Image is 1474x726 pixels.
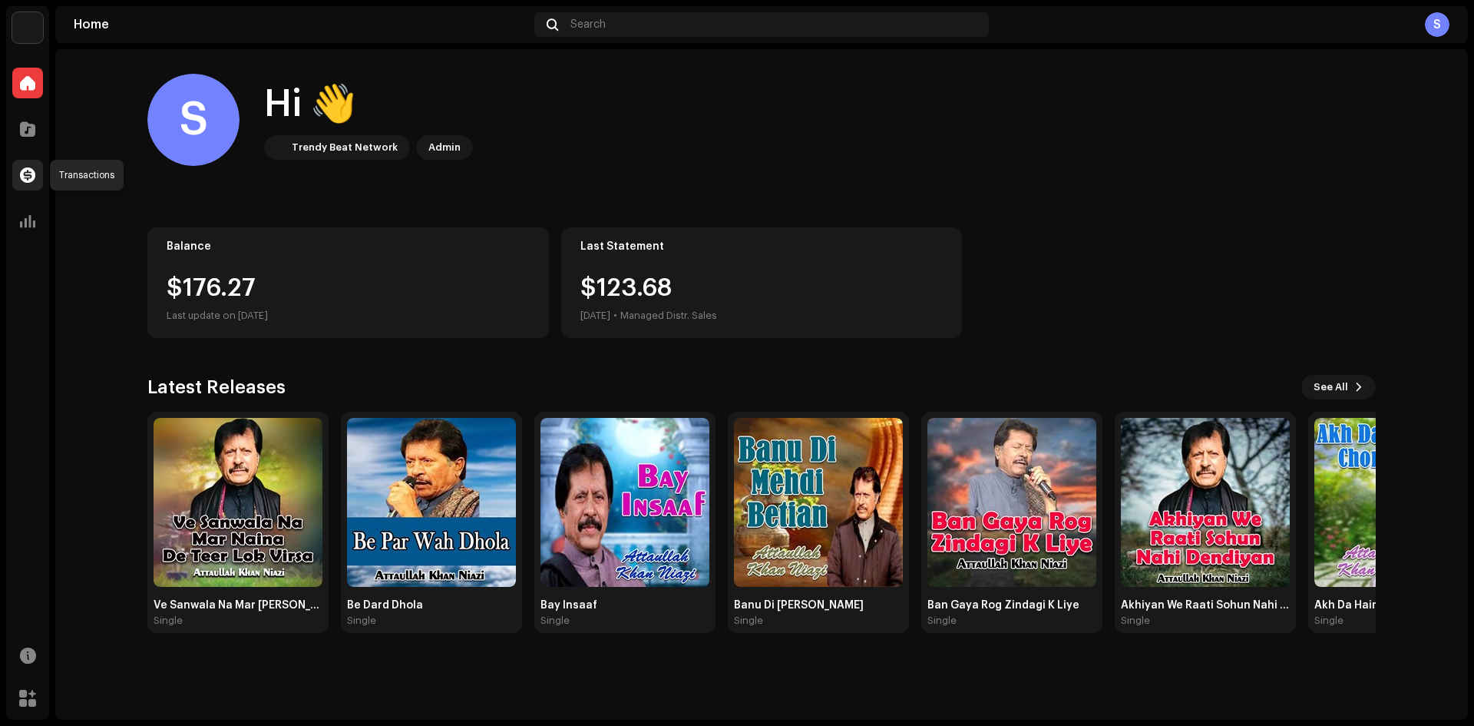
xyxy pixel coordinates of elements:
img: 91a109a4-8e96-40a7-93a7-e79de8a9089d [1121,418,1290,587]
div: Last update on [DATE] [167,307,530,325]
div: Managed Distr. Sales [620,307,717,325]
div: Hi 👋 [264,80,473,129]
button: See All [1301,375,1376,399]
div: Single [347,615,376,627]
img: 86de0767-7854-472b-973f-aa82b825ec31 [347,418,516,587]
h3: Latest Releases [147,375,286,399]
span: Search [570,18,606,31]
img: 2c1d50b6-cb78-4570-92dd-1833f38a1d1c [154,418,322,587]
div: Ve Sanwala Na Mar [PERSON_NAME] Lok Virsa [154,599,322,612]
img: 61517cfb-1691-43b7-8ba4-d487f4d575cc [927,418,1096,587]
div: Trendy Beat Network [292,138,398,157]
div: Be Dard Dhola [347,599,516,612]
div: Admin [428,138,461,157]
div: Single [540,615,570,627]
div: [DATE] [580,307,610,325]
div: S [1425,12,1449,37]
img: 2c9b7b1b-9e30-4fff-9c49-1e79819c803c [540,418,709,587]
div: Single [927,615,957,627]
div: Ban Gaya Rog Zindagi K Liye [927,599,1096,612]
div: Last Statement [580,240,944,253]
re-o-card-value: Last Statement [561,227,963,338]
img: 99e8c509-bf22-4021-8fc7-40965f23714a [267,138,286,157]
re-o-card-value: Balance [147,227,549,338]
div: Bay Insaaf [540,599,709,612]
div: Single [1121,615,1150,627]
div: Single [1314,615,1343,627]
img: e84f79de-76eb-4566-9f0e-170b27940ee3 [734,418,903,587]
div: S [147,74,240,166]
div: • [613,307,617,325]
div: Single [154,615,183,627]
div: Akhiyan We Raati Sohun Nahi Dendiyan [1121,599,1290,612]
div: Balance [167,240,530,253]
span: See All [1314,372,1348,403]
div: Single [734,615,763,627]
div: Home [74,18,528,31]
div: Banu Di [PERSON_NAME] [734,599,903,612]
img: 99e8c509-bf22-4021-8fc7-40965f23714a [12,12,43,43]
